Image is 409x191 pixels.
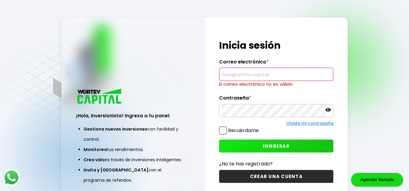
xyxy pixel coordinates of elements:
label: Recuérdame [228,127,259,134]
div: Agendar llamada [351,173,403,186]
li: tus rendimientos. [84,144,183,155]
button: CREAR UNA CUENTA [219,170,333,183]
li: con el programa de referidos. [84,165,183,185]
span: Crea valor [84,157,107,163]
span: INGRESAR [263,143,290,149]
span: Monitorea [84,146,107,152]
label: Contraseña [219,95,333,104]
a: ¿No te has registrado?CREAR UNA CUENTA [219,160,333,183]
a: Olvidé mi contraseña [286,120,333,126]
li: a través de inversiones inteligentes. [84,155,183,165]
span: Gestiona nuevas inversiones [84,126,147,132]
button: INGRESAR [219,140,333,152]
input: hola@wortev.capital [222,68,331,81]
h3: ¡Hola, inversionista! Ingresa a tu panel: [76,112,190,119]
li: con facilidad y control. [84,124,183,144]
h1: Inicia sesión [219,38,333,53]
span: Invita y [GEOGRAPHIC_DATA] [84,167,148,173]
label: Correo electrónico [219,59,333,68]
img: logo_wortev_capital [76,88,124,106]
p: El correo electrónico no es válido [219,81,333,88]
p: ¿No te has registrado? [219,160,333,168]
img: logos_whatsapp-icon.242b2217.svg [3,169,20,186]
